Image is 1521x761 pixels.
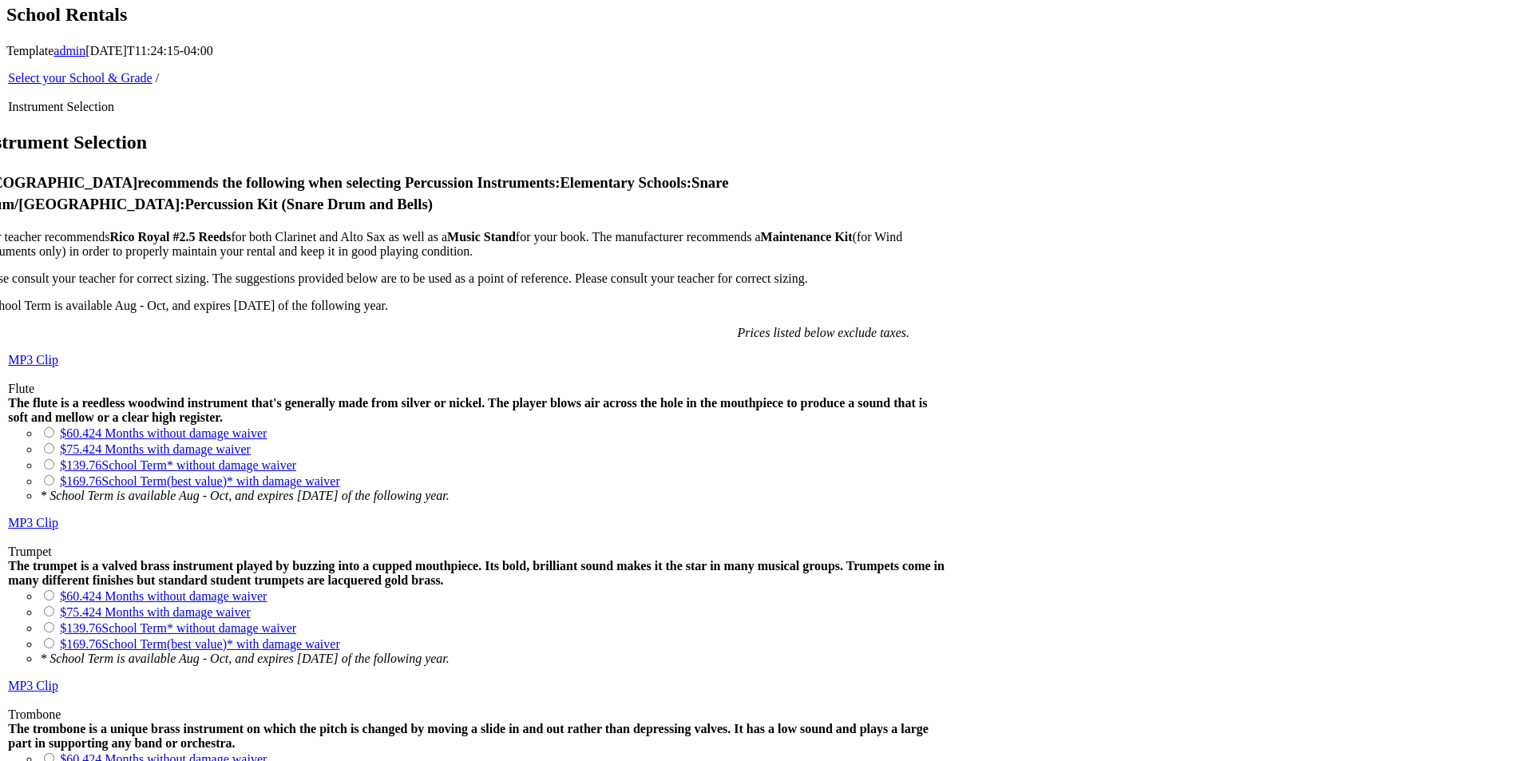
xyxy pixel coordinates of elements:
strong: Elementary Schools: [560,174,691,191]
strong: The trumpet is a valved brass instrument played by buzzing into a cupped mouthpiece. Its bold, br... [8,559,945,587]
span: / [156,71,159,85]
a: MP3 Clip [8,353,58,367]
div: Trombone [8,707,948,722]
a: $169.76School Term(best value)* with damage waiver [60,637,340,651]
span: $139.76 [60,458,101,472]
a: $169.76School Term(best value)* with damage waiver [60,474,340,488]
span: $60.42 [60,426,95,440]
strong: The trombone is a unique brass instrument on which the pitch is changed by moving a slide in and ... [8,722,929,750]
span: $169.76 [60,474,101,488]
strong: Maintenance Kit [761,230,853,244]
em: * School Term is available Aug - Oct, and expires [DATE] of the following year. [40,489,450,502]
a: $60.424 Months without damage waiver [60,589,267,603]
strong: Music Stand [447,230,516,244]
em: Prices listed below exclude taxes. [738,326,909,339]
a: $139.76School Term* without damage waiver [60,458,296,472]
span: $75.42 [60,442,95,456]
a: $75.424 Months with damage waiver [60,605,251,619]
span: [DATE]T11:24:15-04:00 [85,44,212,57]
li: Instrument Selection [8,100,948,114]
strong: [GEOGRAPHIC_DATA] [18,196,180,212]
h1: School Rentals [6,2,1515,29]
span: $75.42 [60,605,95,619]
em: * School Term is available Aug - Oct, and expires [DATE] of the following year. [40,652,450,665]
strong: Percussion Kit (Snare Drum and Bells) [184,196,433,212]
a: $139.76School Term* without damage waiver [60,621,296,635]
a: $60.424 Months without damage waiver [60,426,267,440]
a: Select your School & Grade [8,71,152,85]
strong: The flute is a reedless woodwind instrument that's generally made from silver or nickel. The play... [8,396,927,424]
section: Page Title Bar [6,2,1515,29]
div: Trumpet [8,545,948,559]
span: $169.76 [60,637,101,651]
a: $75.424 Months with damage waiver [60,442,251,456]
a: MP3 Clip [8,679,58,692]
span: $60.42 [60,589,95,603]
a: MP3 Clip [8,516,58,529]
div: Flute [8,382,948,396]
span: $139.76 [60,621,101,635]
span: Template [6,44,53,57]
strong: Rico Royal #2.5 Reeds [109,230,231,244]
a: admin [53,44,85,57]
